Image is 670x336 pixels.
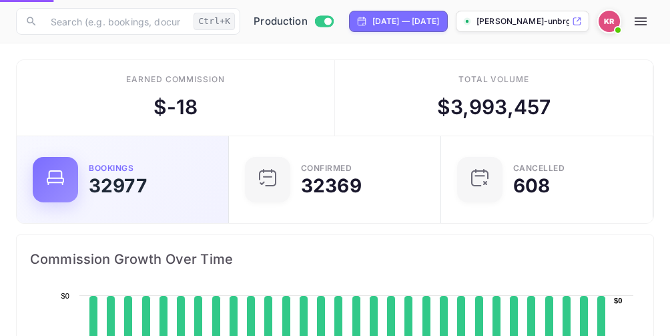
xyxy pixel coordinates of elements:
div: 32369 [301,176,362,195]
div: 608 [513,176,550,195]
div: Bookings [89,164,133,172]
div: $ -18 [153,92,198,122]
input: Search (e.g. bookings, documentation) [43,8,188,35]
text: $0 [61,292,69,300]
div: CANCELLED [513,164,565,172]
div: 32977 [89,176,147,195]
text: $0 [614,297,623,305]
div: Total volume [458,73,530,86]
div: Ctrl+K [194,13,235,30]
div: Click to change the date range period [349,11,448,32]
span: Commission Growth Over Time [30,248,640,270]
div: Confirmed [301,164,352,172]
div: [DATE] — [DATE] [372,15,439,27]
div: Earned commission [126,73,225,86]
div: $ 3,993,457 [437,92,551,122]
span: Production [254,14,308,29]
div: Switch to Sandbox mode [248,14,338,29]
p: [PERSON_NAME]-unbrg.[PERSON_NAME]... [476,15,569,27]
img: Kobus Roux [599,11,620,32]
